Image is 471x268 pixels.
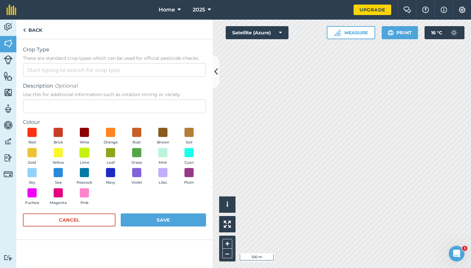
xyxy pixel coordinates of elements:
[128,128,146,145] button: Rust
[4,120,13,130] img: svg+xml;base64,PD94bWwgdmVyc2lvbj0iMS4wIiBlbmNvZGluZz0idXRmLTgiPz4KPCEtLSBHZW5lcmF0b3I6IEFkb2JlIE...
[449,246,464,261] iframe: Intercom live chat
[186,140,192,145] span: Soil
[154,168,172,186] button: Lilac
[50,200,67,206] span: Magenta
[128,148,146,166] button: Grass
[224,221,231,228] img: Four arrows, one pointing top left, one top right, one bottom right and the last bottom left
[219,196,235,213] button: i
[388,29,394,37] img: svg+xml;base64,PHN2ZyB4bWxucz0iaHR0cDovL3d3dy53My5vcmcvMjAwMC9zdmciIHdpZHRoPSIxOSIgaGVpZ2h0PSIyNC...
[49,128,67,145] button: Brick
[23,82,206,90] span: Description
[4,104,13,114] img: svg+xml;base64,PD94bWwgdmVyc2lvbj0iMS4wIiBlbmNvZGluZz0idXRmLTgiPz4KPCEtLSBHZW5lcmF0b3I6IEFkb2JlIE...
[154,128,172,145] button: Brown
[7,5,16,15] img: fieldmargin Logo
[54,140,63,145] span: Brick
[23,55,206,61] span: These are standard crop types which can be used for official pesticide checks.
[422,7,429,13] img: A question mark icon
[55,83,78,89] em: Optional
[75,168,94,186] button: Peacock
[52,160,64,166] span: Yellow
[101,128,120,145] button: Orange
[425,26,464,39] button: 16 °C
[75,128,94,145] button: Wine
[184,180,194,186] span: Plum
[159,6,175,14] span: Home
[23,26,26,34] img: svg+xml;base64,PHN2ZyB4bWxucz0iaHR0cDovL3d3dy53My5vcmcvMjAwMC9zdmciIHdpZHRoPSI5IiBoZWlnaHQ9IjI0Ii...
[193,6,205,14] span: 2025
[382,26,418,39] button: Print
[104,140,118,145] span: Orange
[462,246,467,251] span: 1
[159,160,167,166] span: Mint
[4,255,13,261] img: svg+xml;base64,PD94bWwgdmVyc2lvbj0iMS4wIiBlbmNvZGluZz0idXRmLTgiPz4KPCEtLSBHZW5lcmF0b3I6IEFkb2JlIE...
[49,148,67,166] button: Yellow
[180,168,198,186] button: Plum
[101,168,120,186] button: Navy
[159,180,167,186] span: Lilac
[128,168,146,186] button: Violet
[154,148,172,166] button: Mint
[222,239,232,249] button: +
[75,148,94,166] button: Lime
[4,22,13,32] img: svg+xml;base64,PD94bWwgdmVyc2lvbj0iMS4wIiBlbmNvZGluZz0idXRmLTgiPz4KPCEtLSBHZW5lcmF0b3I6IEFkb2JlIE...
[28,140,36,145] span: Red
[23,63,206,77] input: Start typing to search for crop type
[16,20,49,39] a: Back
[226,26,288,39] button: Satellite (Azure)
[4,137,13,146] img: svg+xml;base64,PD94bWwgdmVyc2lvbj0iMS4wIiBlbmNvZGluZz0idXRmLTgiPz4KPCEtLSBHZW5lcmF0b3I6IEFkb2JlIE...
[80,160,89,166] span: Lime
[327,26,375,39] button: Measure
[23,188,41,206] button: Fuchsia
[23,213,115,226] button: Cancel
[29,180,35,186] span: Sky
[107,160,115,166] span: Leaf
[25,200,39,206] span: Fuchsia
[458,7,466,13] img: A cog icon
[77,180,92,186] span: Peacock
[23,128,41,145] button: Red
[334,29,340,36] img: Ruler icon
[23,168,41,186] button: Sky
[4,88,13,97] img: svg+xml;base64,PHN2ZyB4bWxucz0iaHR0cDovL3d3dy53My5vcmcvMjAwMC9zdmciIHdpZHRoPSI1NiIgaGVpZ2h0PSI2MC...
[80,200,89,206] span: Pink
[222,249,232,258] button: –
[23,46,206,54] span: Crop Type
[55,180,62,186] span: Sea
[157,140,169,145] span: Brown
[431,26,442,39] span: 16 ° C
[441,6,447,14] img: svg+xml;base64,PHN2ZyB4bWxucz0iaHR0cDovL3d3dy53My5vcmcvMjAwMC9zdmciIHdpZHRoPSIxNyIgaGVpZ2h0PSIxNy...
[4,170,13,179] img: svg+xml;base64,PD94bWwgdmVyc2lvbj0iMS4wIiBlbmNvZGluZz0idXRmLTgiPz4KPCEtLSBHZW5lcmF0b3I6IEFkb2JlIE...
[121,213,206,226] button: Save
[101,148,120,166] button: Leaf
[403,7,411,13] img: Two speech bubbles overlapping with the left bubble in the forefront
[23,148,41,166] button: Gold
[132,140,141,145] span: Rust
[180,148,198,166] button: Cyan
[23,118,206,126] label: Colour
[106,180,115,186] span: Navy
[23,91,206,98] span: Use this for additional information such as rotation timing or variety
[184,160,194,166] span: Cyan
[49,188,67,206] button: Magenta
[4,71,13,81] img: svg+xml;base64,PHN2ZyB4bWxucz0iaHR0cDovL3d3dy53My5vcmcvMjAwMC9zdmciIHdpZHRoPSI1NiIgaGVpZ2h0PSI2MC...
[4,153,13,163] img: svg+xml;base64,PD94bWwgdmVyc2lvbj0iMS4wIiBlbmNvZGluZz0idXRmLTgiPz4KPCEtLSBHZW5lcmF0b3I6IEFkb2JlIE...
[49,168,67,186] button: Sea
[4,55,13,64] img: svg+xml;base64,PD94bWwgdmVyc2lvbj0iMS4wIiBlbmNvZGluZz0idXRmLTgiPz4KPCEtLSBHZW5lcmF0b3I6IEFkb2JlIE...
[180,128,198,145] button: Soil
[75,188,94,206] button: Pink
[354,5,391,15] a: Upgrade
[4,39,13,48] img: svg+xml;base64,PHN2ZyB4bWxucz0iaHR0cDovL3d3dy53My5vcmcvMjAwMC9zdmciIHdpZHRoPSI1NiIgaGVpZ2h0PSI2MC...
[447,26,461,39] img: svg+xml;base64,PD94bWwgdmVyc2lvbj0iMS4wIiBlbmNvZGluZz0idXRmLTgiPz4KPCEtLSBHZW5lcmF0b3I6IEFkb2JlIE...
[131,160,142,166] span: Grass
[80,140,89,145] span: Wine
[28,160,36,166] span: Gold
[131,180,142,186] span: Violet
[226,200,228,209] span: i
